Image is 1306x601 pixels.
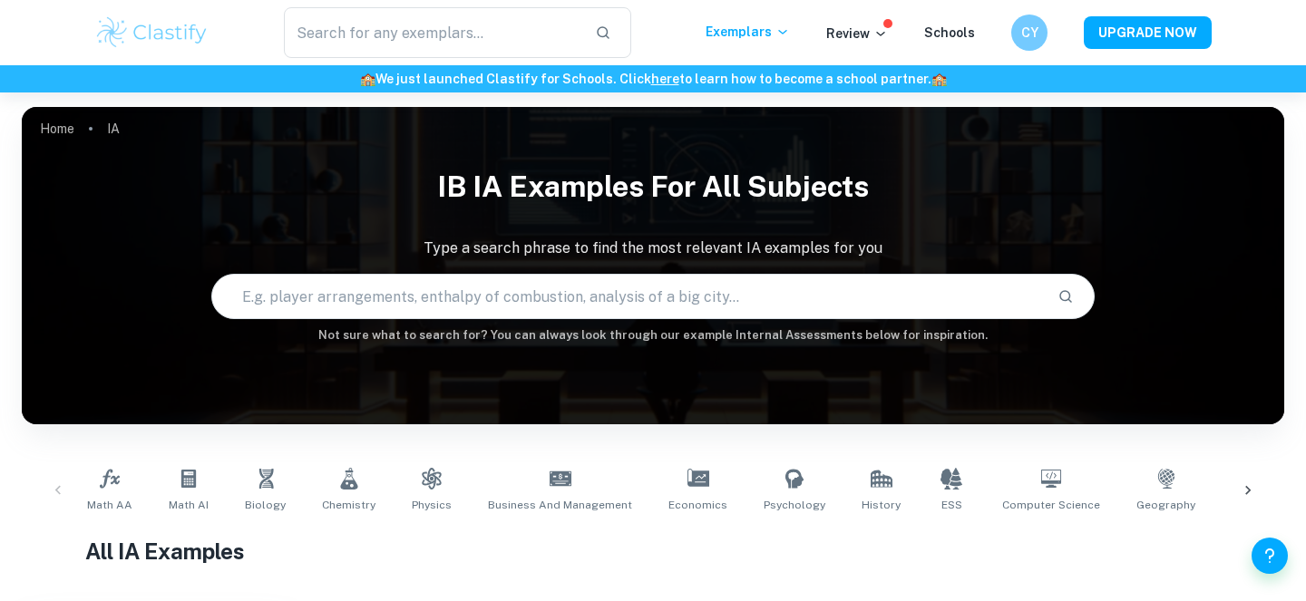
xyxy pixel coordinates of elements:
[862,497,901,513] span: History
[1019,23,1040,43] h6: CY
[169,497,209,513] span: Math AI
[1136,497,1195,513] span: Geography
[931,72,947,86] span: 🏫
[412,497,452,513] span: Physics
[22,158,1284,216] h1: IB IA examples for all subjects
[360,72,375,86] span: 🏫
[488,497,632,513] span: Business and Management
[212,271,1043,322] input: E.g. player arrangements, enthalpy of combustion, analysis of a big city...
[1084,16,1212,49] button: UPGRADE NOW
[85,535,1222,567] h1: All IA Examples
[284,7,580,58] input: Search for any exemplars...
[322,497,375,513] span: Chemistry
[651,72,679,86] a: here
[107,119,120,139] p: IA
[40,116,74,141] a: Home
[941,497,962,513] span: ESS
[87,497,132,513] span: Math AA
[1252,538,1288,574] button: Help and Feedback
[1011,15,1048,51] button: CY
[22,326,1284,344] h6: Not sure what to search for? You can always look through our example Internal Assessments below f...
[4,69,1302,89] h6: We just launched Clastify for Schools. Click to learn how to become a school partner.
[826,24,888,44] p: Review
[924,25,975,40] a: Schools
[668,497,727,513] span: Economics
[706,22,790,42] p: Exemplars
[245,497,286,513] span: Biology
[764,497,825,513] span: Psychology
[1050,281,1081,312] button: Search
[94,15,210,51] img: Clastify logo
[22,237,1284,259] p: Type a search phrase to find the most relevant IA examples for you
[1002,497,1100,513] span: Computer Science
